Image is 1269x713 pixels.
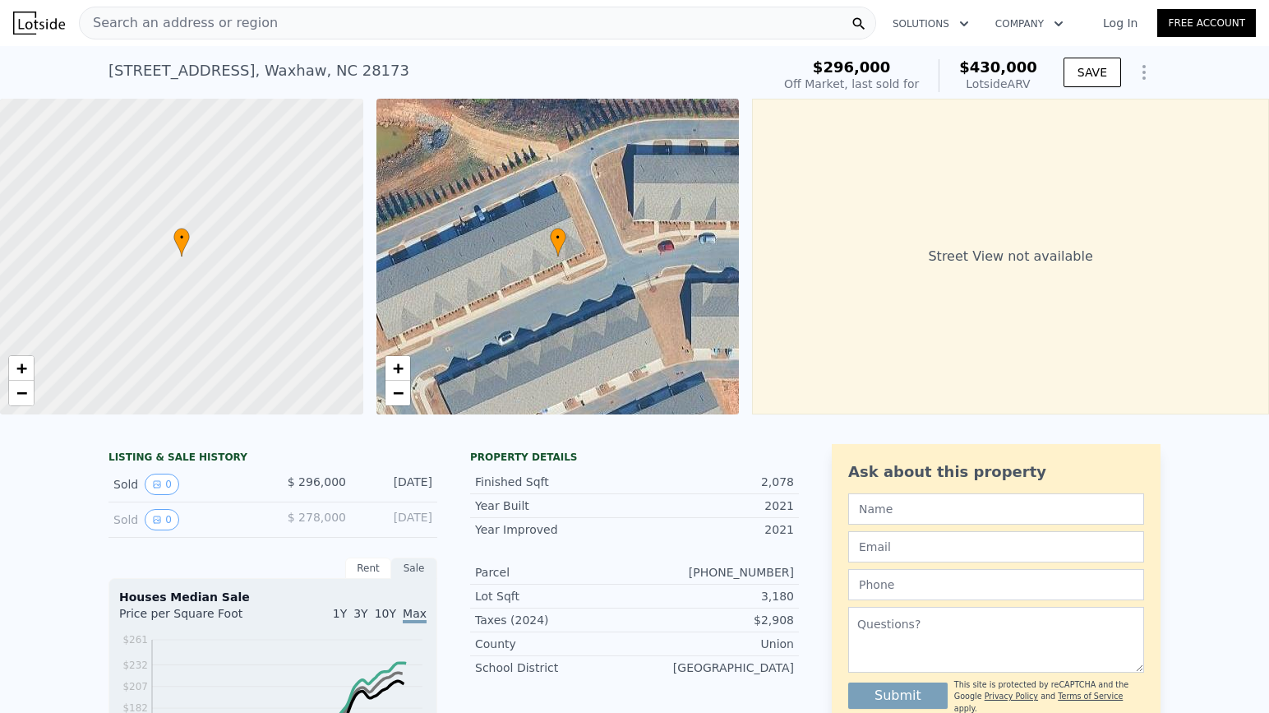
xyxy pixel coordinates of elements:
[173,230,190,245] span: •
[122,660,148,671] tspan: $232
[385,381,410,405] a: Zoom out
[1157,9,1256,37] a: Free Account
[108,59,409,82] div: [STREET_ADDRESS] , Waxhaw , NC 28173
[848,569,1144,600] input: Phone
[784,76,919,92] div: Off Market, last sold for
[145,474,179,495] button: View historical data
[391,558,437,579] div: Sale
[392,358,403,378] span: +
[108,451,437,467] div: LISTING & SALE HISTORY
[122,634,148,646] tspan: $261
[634,636,794,652] div: Union
[119,605,273,632] div: Price per Square Foot
[9,356,34,381] a: Zoom in
[475,588,634,604] div: Lot Sqft
[392,382,403,403] span: −
[288,511,346,524] span: $ 278,000
[634,612,794,628] div: $2,908
[119,589,427,605] div: Houses Median Sale
[16,382,27,403] span: −
[80,13,278,33] span: Search an address or region
[848,683,948,709] button: Submit
[550,228,566,257] div: •
[403,607,427,623] span: Max
[475,564,634,581] div: Parcel
[848,531,1144,563] input: Email
[813,58,891,76] span: $296,000
[475,521,634,538] div: Year Improved
[959,76,1037,92] div: Lotside ARV
[634,588,794,604] div: 3,180
[550,230,566,245] span: •
[122,681,148,692] tspan: $207
[475,474,634,490] div: Finished Sqft
[113,474,260,495] div: Sold
[345,558,391,579] div: Rent
[634,564,794,581] div: [PHONE_NUMBER]
[848,461,1144,484] div: Ask about this property
[475,660,634,676] div: School District
[1064,58,1121,87] button: SAVE
[475,636,634,652] div: County
[333,607,347,620] span: 1Y
[985,692,1038,701] a: Privacy Policy
[1058,692,1123,701] a: Terms of Service
[475,612,634,628] div: Taxes (2024)
[359,509,432,530] div: [DATE]
[752,99,1269,414] div: Street View not available
[982,9,1077,39] button: Company
[353,607,367,620] span: 3Y
[1083,15,1157,31] a: Log In
[375,607,396,620] span: 10Y
[113,509,260,530] div: Sold
[9,381,34,405] a: Zoom out
[16,358,27,378] span: +
[634,474,794,490] div: 2,078
[145,509,179,530] button: View historical data
[359,474,432,495] div: [DATE]
[470,451,799,464] div: Property details
[959,58,1037,76] span: $430,000
[475,498,634,514] div: Year Built
[13,12,65,35] img: Lotside
[173,228,190,257] div: •
[634,521,794,538] div: 2021
[288,475,346,488] span: $ 296,000
[634,498,794,514] div: 2021
[1128,56,1161,89] button: Show Options
[634,660,794,676] div: [GEOGRAPHIC_DATA]
[879,9,982,39] button: Solutions
[848,493,1144,525] input: Name
[385,356,410,381] a: Zoom in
